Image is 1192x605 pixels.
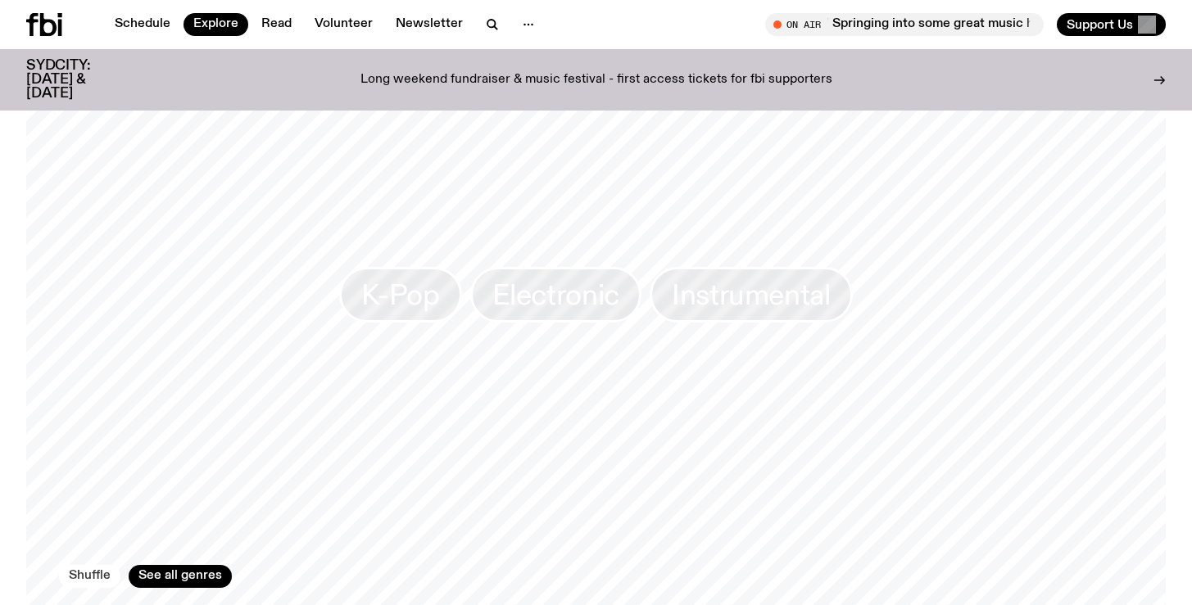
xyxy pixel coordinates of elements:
[360,73,832,88] p: Long weekend fundraiser & music festival - first access tickets for fbi supporters
[339,267,461,323] a: K-Pop
[129,565,232,588] a: See all genres
[252,13,301,36] a: Read
[492,279,619,311] span: Electronic
[470,267,641,323] a: Electronic
[1067,17,1133,32] span: Support Us
[59,565,120,588] button: Shuffle
[386,13,473,36] a: Newsletter
[672,279,831,311] span: Instrumental
[184,13,248,36] a: Explore
[361,279,439,311] span: K-Pop
[26,59,131,101] h3: SYDCITY: [DATE] & [DATE]
[305,13,383,36] a: Volunteer
[650,267,853,323] a: Instrumental
[105,13,180,36] a: Schedule
[1057,13,1166,36] button: Support Us
[765,13,1044,36] button: On AirMornings with [PERSON_NAME] / Springing into some great music haha do u see what i did ther...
